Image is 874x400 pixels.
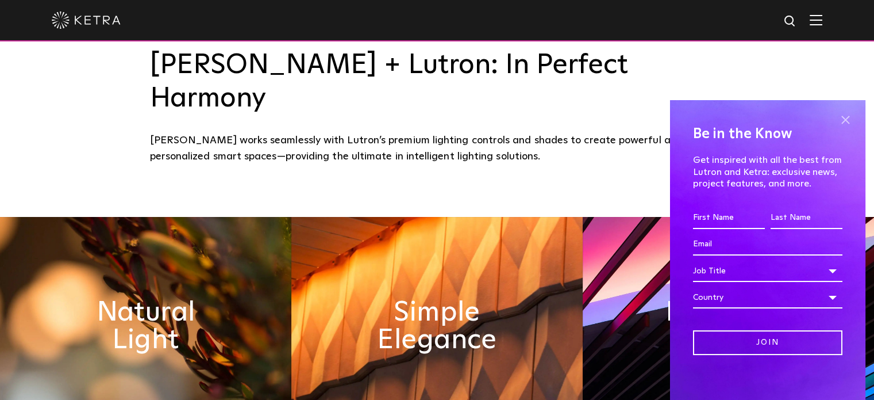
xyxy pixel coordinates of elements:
[693,234,842,256] input: Email
[364,299,510,354] h2: Simple Elegance
[693,287,842,308] div: Country
[73,299,219,354] h2: Natural Light
[693,154,842,189] p: Get inspired with all the best from Lutron and Ketra: exclusive news, project features, and more.
[693,330,842,355] input: Join
[693,123,842,145] h4: Be in the Know
[52,12,121,29] img: ketra-logo-2019-white
[150,132,725,165] div: [PERSON_NAME] works seamlessly with Lutron’s premium lighting controls and shades to create power...
[656,299,802,354] h2: Flexible & Timeless
[810,14,822,25] img: Hamburger%20Nav.svg
[693,207,765,229] input: First Name
[783,14,798,29] img: search icon
[150,49,725,115] h3: [PERSON_NAME] + Lutron: In Perfect Harmony
[771,207,842,229] input: Last Name
[693,260,842,282] div: Job Title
